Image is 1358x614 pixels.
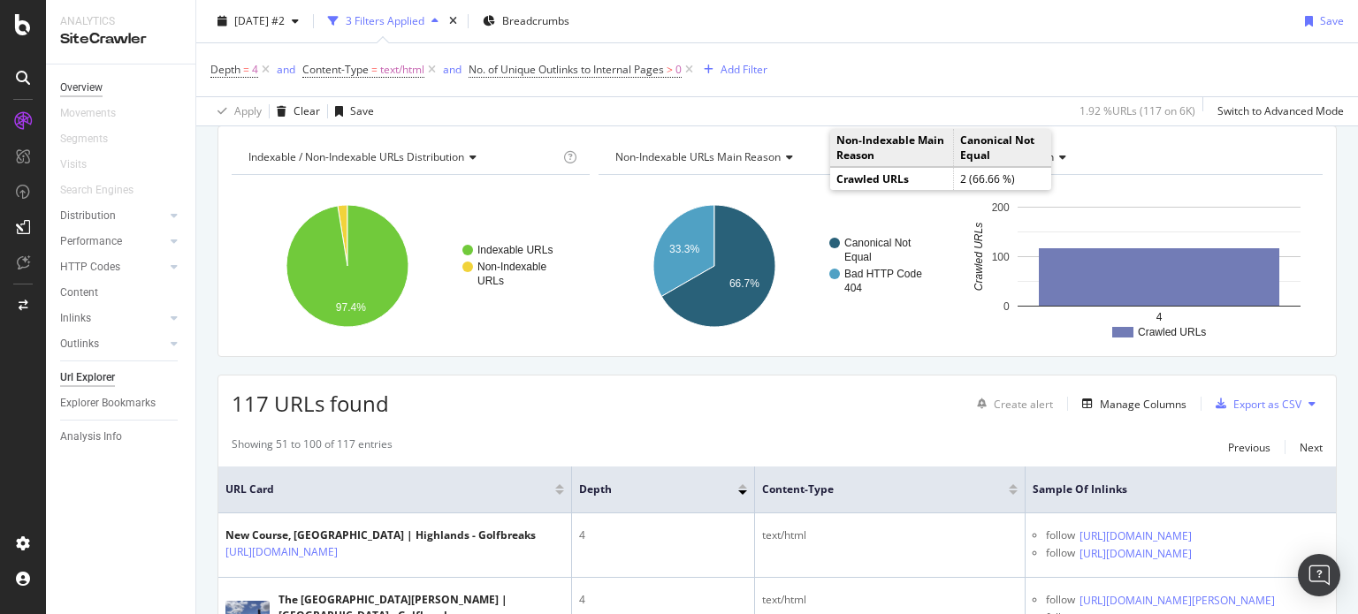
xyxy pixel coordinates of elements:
button: Next [1300,436,1323,458]
div: Create alert [994,397,1053,412]
h4: Non-Indexable URLs Main Reason [612,143,927,171]
button: Previous [1228,436,1270,458]
div: Save [350,103,374,118]
div: Distribution [60,207,116,225]
text: Bad HTTP Code [844,268,922,280]
div: Segments [60,130,108,148]
td: Canonical Not Equal [953,129,1051,167]
div: 1.92 % URLs ( 117 on 6K ) [1080,103,1195,118]
a: [URL][DOMAIN_NAME] [1080,527,1192,545]
div: times [446,12,461,30]
button: [DATE] #2 [210,7,306,35]
button: Breadcrumbs [476,7,576,35]
span: Non-Indexable URLs Main Reason [615,149,781,164]
div: text/html [762,527,1018,543]
text: 33.3% [669,243,699,255]
text: Indexable URLs [477,244,553,256]
a: [URL][DOMAIN_NAME] [1080,545,1192,563]
button: Save [1298,7,1344,35]
span: 2025 Sep. 9th #2 [234,13,285,28]
span: text/html [380,57,424,82]
a: Movements [60,104,134,123]
div: Export as CSV [1233,397,1301,412]
span: 117 URLs found [232,389,389,418]
div: Manage Columns [1100,397,1186,412]
div: Content [60,284,98,302]
a: Explorer Bookmarks [60,394,183,413]
div: Visits [60,155,87,174]
div: follow [1046,592,1075,610]
text: Equal [844,251,872,263]
text: 4 [1156,311,1163,323]
text: 200 [992,201,1010,214]
span: Depth [210,62,240,77]
div: Previous [1228,440,1270,455]
div: Explorer Bookmarks [60,394,156,413]
a: [URL][DOMAIN_NAME][PERSON_NAME] [1080,592,1275,610]
text: 0 [1003,300,1010,313]
text: Non-Indexable [477,261,546,273]
span: Content-Type [762,481,982,497]
div: Open Intercom Messenger [1298,554,1340,596]
button: Apply [210,97,262,125]
button: Manage Columns [1075,393,1186,414]
button: 3 Filters Applied [321,7,446,35]
a: Content [60,284,183,302]
button: Save [328,97,374,125]
a: Search Engines [60,181,151,200]
div: and [443,62,462,77]
a: Overview [60,79,183,97]
button: Export as CSV [1209,390,1301,418]
div: Clear [294,103,320,118]
button: Add Filter [697,59,767,80]
div: New Course, [GEOGRAPHIC_DATA] | Highlands - Golfbreaks [225,527,536,543]
text: Canonical Not [844,237,912,249]
div: and [277,62,295,77]
text: 404 [844,282,862,294]
span: Indexable / Non-Indexable URLs distribution [248,149,464,164]
div: 4 [579,527,747,543]
text: 97.4% [336,301,366,314]
div: HTTP Codes [60,258,120,277]
div: Search Engines [60,181,134,200]
div: Inlinks [60,309,91,328]
span: URL Card [225,481,551,497]
svg: A chart. [965,189,1318,343]
span: 0 [675,57,682,82]
button: and [277,61,295,78]
div: Performance [60,232,122,251]
button: Switch to Advanced Mode [1210,97,1344,125]
div: Analysis Info [60,428,122,446]
td: 2 (66.66 %) [953,168,1051,191]
a: Outlinks [60,335,165,353]
div: Overview [60,79,103,97]
div: A chart. [232,189,585,343]
div: SiteCrawler [60,29,181,49]
a: Performance [60,232,165,251]
div: Url Explorer [60,368,115,387]
span: Depth [579,481,712,497]
a: [URL][DOMAIN_NAME] [225,543,338,561]
span: = [371,62,378,77]
a: Analysis Info [60,428,183,446]
div: Save [1320,13,1344,28]
span: > [667,62,673,77]
a: Url Explorer [60,368,183,387]
text: Crawled URLs [1138,326,1206,338]
div: Showing 51 to 100 of 117 entries [232,436,393,458]
div: Switch to Advanced Mode [1217,103,1344,118]
text: URLs [477,275,504,287]
div: Movements [60,104,116,123]
span: No. of Unique Outlinks to Internal Pages [469,62,664,77]
div: text/html [762,592,1018,608]
button: Clear [270,97,320,125]
span: Content-Type [302,62,369,77]
div: Add Filter [721,62,767,77]
td: Non-Indexable Main Reason [830,129,953,167]
div: Analytics [60,14,181,29]
div: Next [1300,440,1323,455]
svg: A chart. [599,189,952,343]
a: Segments [60,130,126,148]
text: 66.7% [729,277,759,290]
